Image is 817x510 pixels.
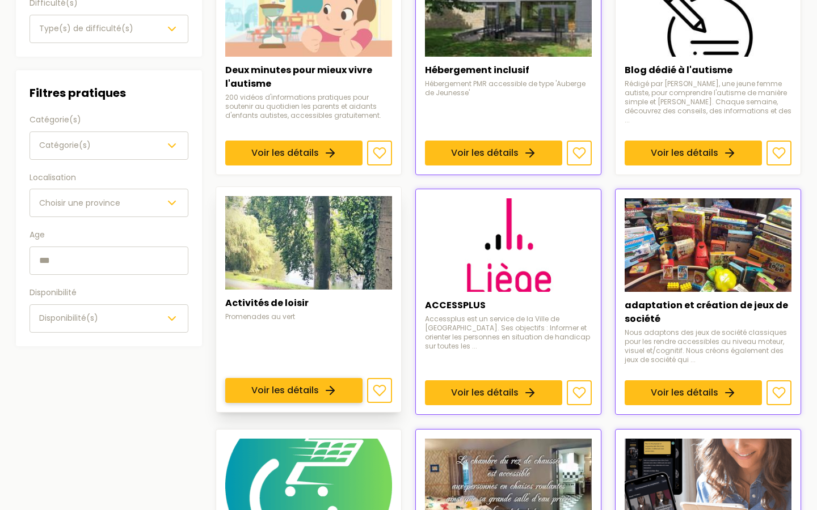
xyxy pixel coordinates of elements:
[30,15,188,43] button: Type(s) de difficulté(s)
[767,141,791,165] button: Ajouter aux favoris
[767,381,791,406] button: Ajouter aux favoris
[30,84,188,102] h3: Filtres pratiques
[39,23,133,34] span: Type(s) de difficulté(s)
[567,141,592,165] button: Ajouter aux favoris
[39,312,98,324] span: Disponibilité(s)
[225,379,363,403] a: Voir les détails
[30,286,188,300] label: Disponibilité
[30,131,188,160] button: Catégorie(s)
[30,228,188,242] label: Age
[30,171,188,185] label: Localisation
[625,141,762,165] a: Voir les détails
[39,139,91,151] span: Catégorie(s)
[625,381,762,406] a: Voir les détails
[225,141,363,165] a: Voir les détails
[39,197,120,209] span: Choisir une province
[30,189,188,217] button: Choisir une province
[367,379,392,403] button: Ajouter aux favoris
[30,304,188,333] button: Disponibilité(s)
[425,381,562,406] a: Voir les détails
[367,141,392,165] button: Ajouter aux favoris
[567,381,592,406] button: Ajouter aux favoris
[425,141,562,165] a: Voir les détails
[30,113,188,127] label: Catégorie(s)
